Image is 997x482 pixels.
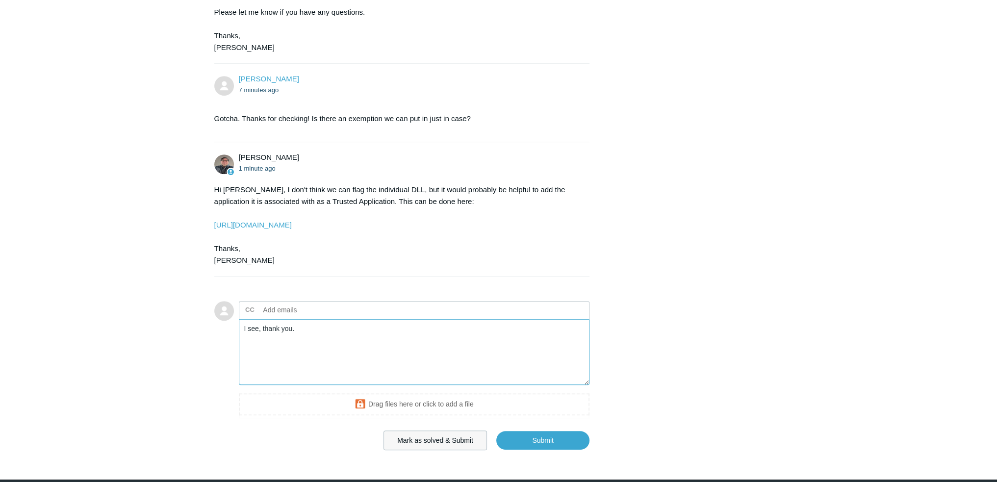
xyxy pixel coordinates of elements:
[239,153,299,161] span: Matt Robinson
[214,184,580,266] div: Hi [PERSON_NAME], I don't think we can flag the individual DLL, but it would probably be helpful ...
[239,75,299,83] a: [PERSON_NAME]
[239,319,590,385] textarea: Add your reply
[259,303,365,317] input: Add emails
[239,86,279,94] time: 08/22/2025, 13:39
[496,431,589,450] input: Submit
[245,303,255,317] label: CC
[239,75,299,83] span: Matt Theologou
[214,221,292,229] a: [URL][DOMAIN_NAME]
[214,113,580,125] p: Gotcha. Thanks for checking! Is there an exemption we can put in just in case?
[383,431,487,450] button: Mark as solved & Submit
[239,165,276,172] time: 08/22/2025, 13:45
